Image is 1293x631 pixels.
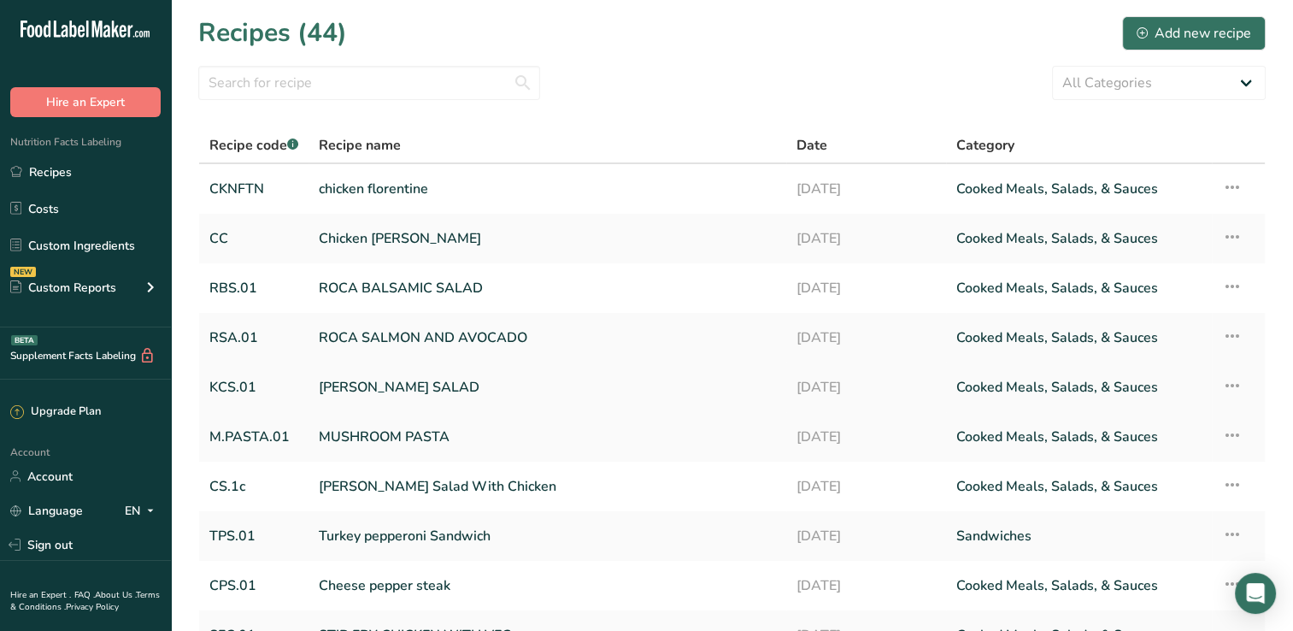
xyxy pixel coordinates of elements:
a: Cooked Meals, Salads, & Sauces [956,320,1202,356]
a: ROCA BALSAMIC SALAD [319,270,776,306]
a: KCS.01 [209,369,298,405]
a: [PERSON_NAME] Salad With Chicken [319,469,776,504]
span: Recipe code [209,136,298,155]
a: [PERSON_NAME] SALAD [319,369,776,405]
button: Hire an Expert [10,87,161,117]
a: CKNFTN [209,171,298,207]
div: EN [125,500,161,521]
a: [DATE] [796,270,936,306]
a: [DATE] [796,369,936,405]
span: Date [796,135,827,156]
a: [DATE] [796,518,936,554]
a: [DATE] [796,568,936,604]
a: Cooked Meals, Salads, & Sauces [956,469,1202,504]
div: Open Intercom Messenger [1235,573,1276,614]
a: RBS.01 [209,270,298,306]
a: chicken florentine [319,171,776,207]
div: Upgrade Plan [10,404,101,421]
a: Cooked Meals, Salads, & Sauces [956,270,1202,306]
a: RSA.01 [209,320,298,356]
a: Cooked Meals, Salads, & Sauces [956,369,1202,405]
a: [DATE] [796,221,936,257]
span: Category [956,135,1014,156]
a: [DATE] [796,419,936,455]
a: Sandwiches [956,518,1202,554]
a: Hire an Expert . [10,589,71,601]
a: Cooked Meals, Salads, & Sauces [956,419,1202,455]
a: Chicken [PERSON_NAME] [319,221,776,257]
a: CS.1c [209,469,298,504]
a: Cheese pepper steak [319,568,776,604]
a: Privacy Policy [66,601,119,613]
a: MUSHROOM PASTA [319,419,776,455]
a: Cooked Meals, Salads, & Sauces [956,171,1202,207]
button: Add new recipe [1122,16,1266,50]
div: Add new recipe [1137,23,1251,44]
span: Recipe name [319,135,401,156]
div: Custom Reports [10,279,116,297]
h1: Recipes (44) [198,14,347,52]
a: ROCA SALMON AND AVOCADO [319,320,776,356]
a: [DATE] [796,171,936,207]
a: M.PASTA.01 [209,419,298,455]
a: CPS.01 [209,568,298,604]
a: [DATE] [796,320,936,356]
input: Search for recipe [198,66,540,100]
a: Terms & Conditions . [10,589,160,613]
div: NEW [10,267,36,277]
a: TPS.01 [209,518,298,554]
a: About Us . [95,589,136,601]
div: BETA [11,335,38,345]
a: [DATE] [796,469,936,504]
a: CC [209,221,298,257]
a: Language [10,496,83,526]
a: FAQ . [74,589,95,601]
a: Turkey pepperoni Sandwich [319,518,776,554]
a: Cooked Meals, Salads, & Sauces [956,568,1202,604]
a: Cooked Meals, Salads, & Sauces [956,221,1202,257]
